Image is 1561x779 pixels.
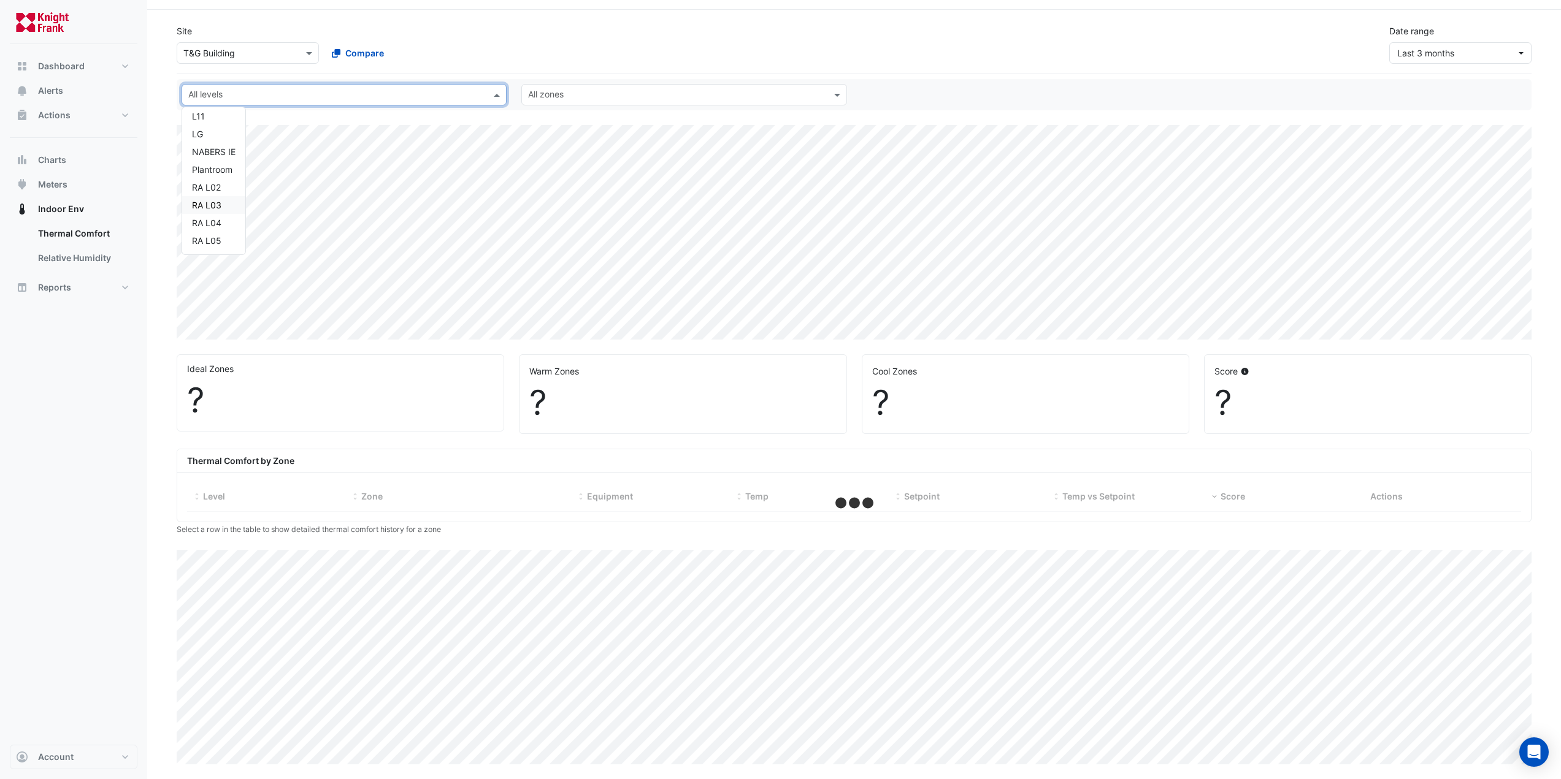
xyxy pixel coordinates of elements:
label: Date range [1389,25,1434,37]
span: Temp [745,491,769,501]
span: Account [38,751,74,763]
div: RA L03 [192,199,236,211]
span: Compare [345,47,384,59]
div: Ideal Zones [187,362,494,375]
span: Temp vs Setpoint [1062,491,1135,501]
span: Zone [361,491,383,501]
label: Site [177,25,192,37]
button: Alerts [10,78,137,103]
a: Thermal Comfort [28,221,137,246]
span: Charts [38,154,66,166]
app-icon: Alerts [16,85,28,97]
app-icon: Actions [16,109,28,121]
span: 01 May 25 - 31 Jul 25 [1397,48,1454,58]
small: Select a row in the table to show detailed thermal comfort history for a zone [177,525,441,534]
app-icon: Reports [16,281,28,294]
span: Actions [1370,491,1403,501]
b: Thermal Comfort by Zone [187,455,294,466]
a: Relative Humidity [28,246,137,270]
button: Dashboard [10,54,137,78]
span: Meters [38,178,67,191]
div: ? [187,380,494,421]
div: RA L05 [192,234,236,247]
div: Plantroom [192,163,236,176]
button: Reports [10,275,137,300]
div: Indoor Env [10,221,137,275]
button: Meters [10,172,137,197]
span: Equipment [587,491,633,501]
span: Level [203,491,225,501]
button: Charts [10,148,137,172]
div: ? [529,382,836,424]
span: Indoor Env [38,203,84,215]
button: Indoor Env [10,197,137,221]
span: Reports [38,281,71,294]
div: ? [872,382,1179,424]
div: Open Intercom Messenger [1519,737,1549,767]
div: LG [192,127,236,140]
div: All zones [526,88,564,104]
span: Setpoint [904,491,940,501]
app-icon: Meters [16,178,28,191]
span: Dashboard [38,60,85,72]
div: RA L04 [192,216,236,229]
button: Last 3 months [1389,42,1532,64]
ng-dropdown-panel: Options list [182,107,246,255]
app-icon: Charts [16,154,28,166]
span: Actions [38,109,71,121]
app-icon: Dashboard [16,60,28,72]
span: Alerts [38,85,63,97]
div: RA L02 [192,181,236,194]
div: Cool Zones [872,365,1179,378]
button: Account [10,745,137,769]
div: All levels [186,88,223,104]
button: Compare [324,42,392,64]
div: NABERS IE [192,145,236,158]
img: Company Logo [15,10,70,34]
span: Score [1221,491,1245,501]
app-icon: Indoor Env [16,203,28,215]
button: Actions [10,103,137,127]
div: ? [1214,382,1521,424]
div: L11 [192,110,236,123]
div: Warm Zones [529,365,836,378]
div: Score [1214,365,1521,378]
